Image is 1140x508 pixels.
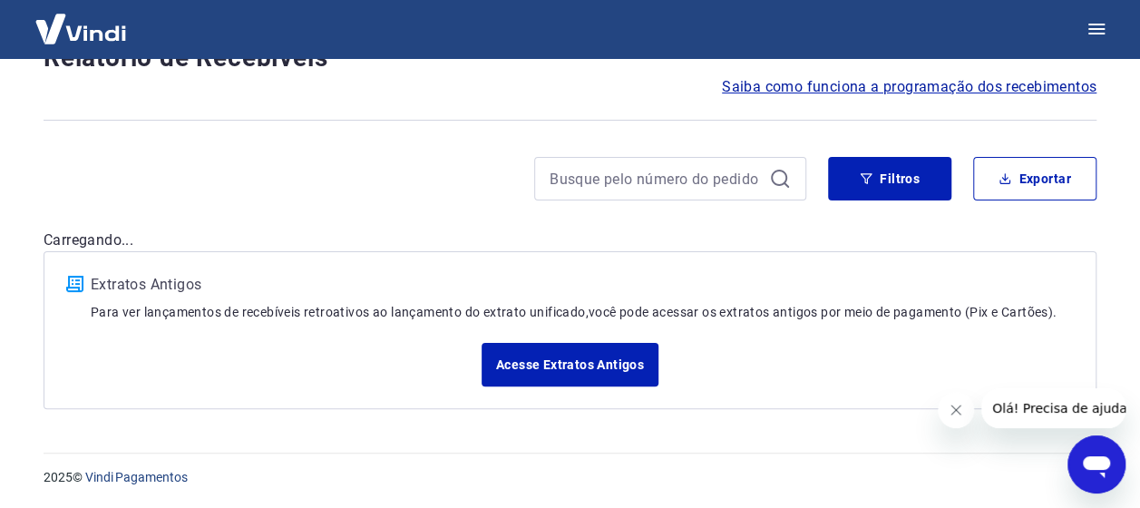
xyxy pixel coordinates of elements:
a: Saiba como funciona a programação dos recebimentos [722,76,1096,98]
img: ícone [66,276,83,292]
button: Filtros [828,157,951,200]
button: Exportar [973,157,1096,200]
img: Vindi [22,1,140,56]
p: 2025 © [44,468,1096,487]
iframe: Fechar mensagem [938,392,974,428]
p: Para ver lançamentos de recebíveis retroativos ao lançamento do extrato unificado, você pode aces... [91,303,1074,321]
span: Olá! Precisa de ajuda? [11,13,152,27]
a: Acesse Extratos Antigos [482,343,658,386]
p: Carregando... [44,230,1096,251]
h4: Relatório de Recebíveis [44,40,1096,76]
iframe: Mensagem da empresa [981,388,1125,428]
input: Busque pelo número do pedido [550,165,762,192]
a: Vindi Pagamentos [85,470,188,484]
p: Extratos Antigos [91,274,1074,296]
iframe: Botão para abrir a janela de mensagens [1067,435,1125,493]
